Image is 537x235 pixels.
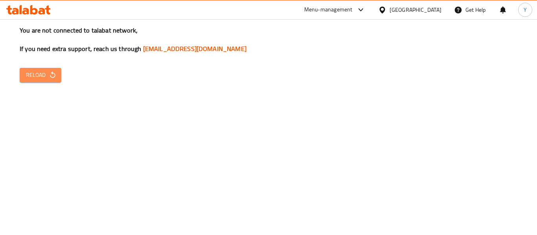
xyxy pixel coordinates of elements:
span: Reload [26,70,55,80]
a: [EMAIL_ADDRESS][DOMAIN_NAME] [143,43,246,55]
div: [GEOGRAPHIC_DATA] [390,5,441,14]
button: Reload [20,68,61,82]
div: Menu-management [304,5,353,15]
h3: You are not connected to talabat network, If you need extra support, reach us through [20,26,517,53]
span: Y [524,5,527,14]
